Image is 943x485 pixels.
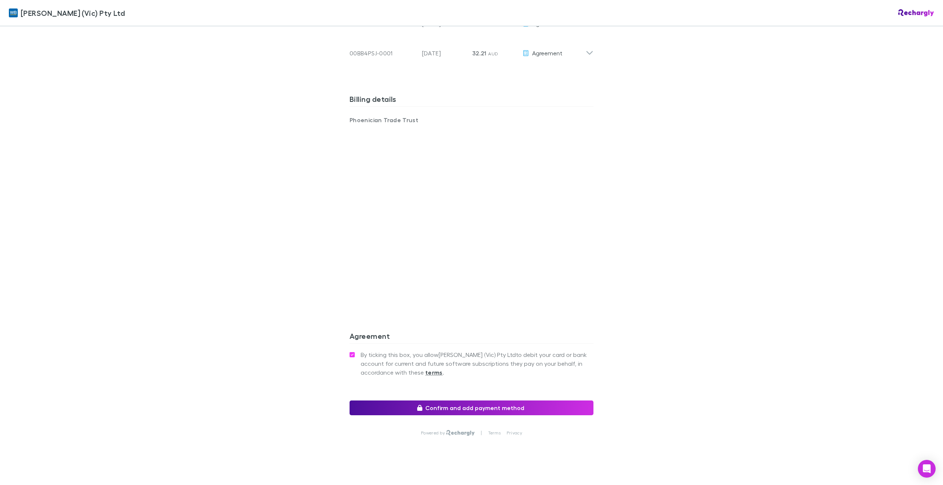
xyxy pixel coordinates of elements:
[918,460,936,478] div: Open Intercom Messenger
[532,49,562,56] span: Agreement
[21,7,125,18] span: [PERSON_NAME] (Vic) Pty Ltd
[446,430,475,436] img: Rechargly Logo
[472,49,487,57] span: 32.21
[481,430,482,436] p: |
[425,369,443,376] strong: terms
[898,9,934,17] img: Rechargly Logo
[361,350,593,377] span: By ticking this box, you allow [PERSON_NAME] (Vic) Pty Ltd to debit your card or bank account for...
[348,129,595,297] iframe: Secure address input frame
[344,35,599,65] div: 00BB4PSJ-0001[DATE]32.21 AUDAgreement
[350,400,593,415] button: Confirm and add payment method
[422,49,466,58] p: [DATE]
[350,94,593,106] h3: Billing details
[488,51,498,56] span: AUD
[350,49,416,58] div: 00BB4PSJ-0001
[9,8,18,17] img: William Buck (Vic) Pty Ltd's Logo
[488,430,501,436] a: Terms
[421,430,446,436] p: Powered by
[350,331,593,343] h3: Agreement
[350,116,471,124] p: Phoenician Trade Trust
[507,430,522,436] a: Privacy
